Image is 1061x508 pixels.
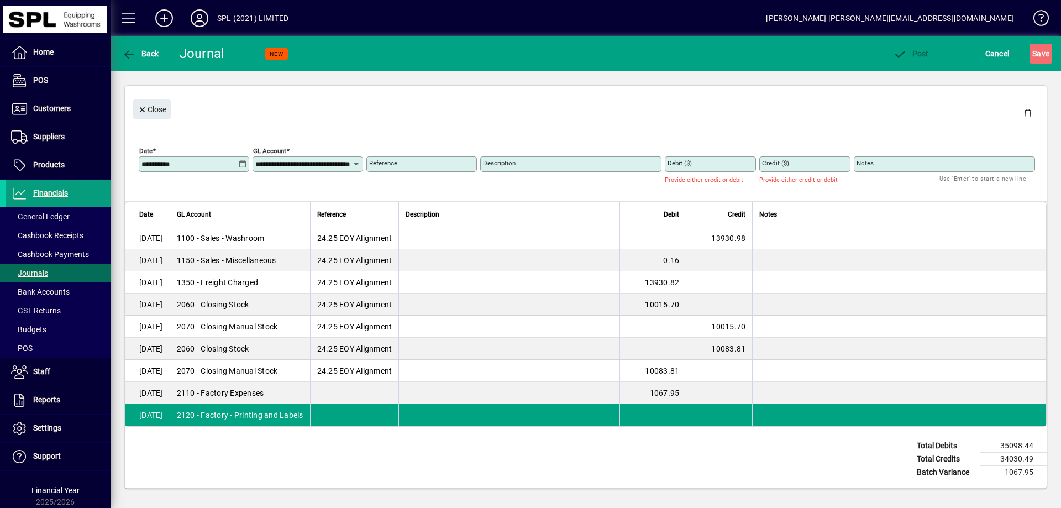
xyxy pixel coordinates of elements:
a: Home [6,39,111,66]
span: 2060 - Closing Stock [177,343,249,354]
a: Customers [6,95,111,123]
span: Support [33,452,61,460]
span: Suppliers [33,132,65,141]
app-page-header-button: Back [111,44,171,64]
span: Budgets [11,325,46,334]
td: [DATE] [125,360,170,382]
span: Bank Accounts [11,287,70,296]
td: 10083.81 [686,338,752,360]
a: Support [6,443,111,470]
td: 24.25 EOY Alignment [310,271,399,294]
a: Bank Accounts [6,282,111,301]
span: Financials [33,188,68,197]
td: [DATE] [125,227,170,249]
mat-label: Credit ($) [762,159,789,167]
span: General Ledger [11,212,70,221]
td: 1067.95 [980,466,1047,479]
button: Add [146,8,182,28]
td: 0.16 [619,249,686,271]
button: Post [890,44,932,64]
a: Cashbook Receipts [6,226,111,245]
button: Back [119,44,162,64]
span: Notes [759,208,777,221]
span: 1100 - Sales - Washroom [177,233,265,244]
span: Home [33,48,54,56]
span: Journals [11,269,48,277]
a: Budgets [6,320,111,339]
td: 13930.82 [619,271,686,294]
span: GST Returns [11,306,61,315]
a: Reports [6,386,111,414]
td: 24.25 EOY Alignment [310,227,399,249]
a: Journals [6,264,111,282]
td: 24.25 EOY Alignment [310,316,399,338]
span: POS [33,76,48,85]
mat-label: Notes [857,159,874,167]
a: POS [6,67,111,95]
app-page-header-button: Close [130,104,174,114]
span: Cashbook Payments [11,250,89,259]
span: ost [893,49,929,58]
a: Cashbook Payments [6,245,111,264]
td: 35098.44 [980,439,1047,453]
td: 24.25 EOY Alignment [310,338,399,360]
mat-label: Description [483,159,516,167]
td: [DATE] [125,294,170,316]
a: POS [6,339,111,358]
div: Journal [180,45,227,62]
mat-label: Date [139,147,153,155]
span: Cashbook Receipts [11,231,83,240]
span: P [912,49,917,58]
button: Delete [1015,99,1041,126]
span: 2070 - Closing Manual Stock [177,321,278,332]
span: Customers [33,104,71,113]
span: Credit [728,208,745,221]
span: ave [1032,45,1049,62]
td: [DATE] [125,271,170,294]
span: Debit [664,208,679,221]
button: Profile [182,8,217,28]
td: 10083.81 [619,360,686,382]
a: Staff [6,358,111,386]
span: 2110 - Factory Expenses [177,387,264,399]
button: Close [133,99,171,119]
td: [DATE] [125,316,170,338]
span: 2120 - Factory - Printing and Labels [177,410,303,421]
a: Products [6,151,111,179]
td: [DATE] [125,382,170,404]
td: Total Debits [911,439,980,453]
span: S [1032,49,1037,58]
a: Knowledge Base [1025,2,1047,38]
td: [DATE] [125,249,170,271]
span: Close [138,101,166,119]
span: 1150 - Sales - Miscellaneous [177,255,276,266]
app-page-header-button: Delete [1015,108,1041,118]
a: GST Returns [6,301,111,320]
div: [PERSON_NAME] [PERSON_NAME][EMAIL_ADDRESS][DOMAIN_NAME] [766,9,1014,27]
a: Suppliers [6,123,111,151]
td: 13930.98 [686,227,752,249]
div: SPL (2021) LIMITED [217,9,288,27]
mat-label: Debit ($) [668,159,692,167]
td: 10015.70 [686,316,752,338]
span: Description [406,208,439,221]
span: Financial Year [31,486,80,495]
td: 1067.95 [619,382,686,404]
td: 24.25 EOY Alignment [310,360,399,382]
td: Total Credits [911,453,980,466]
a: General Ledger [6,207,111,226]
span: 2070 - Closing Manual Stock [177,365,278,376]
span: Date [139,208,153,221]
mat-label: GL Account [253,147,286,155]
button: Save [1030,44,1052,64]
span: Products [33,160,65,169]
td: [DATE] [125,338,170,360]
span: Reference [317,208,346,221]
td: 10015.70 [619,294,686,316]
td: 24.25 EOY Alignment [310,294,399,316]
span: Back [122,49,159,58]
mat-hint: Use 'Enter' to start a new line [939,172,1026,185]
button: Cancel [983,44,1012,64]
span: GL Account [177,208,211,221]
td: [DATE] [125,404,170,426]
